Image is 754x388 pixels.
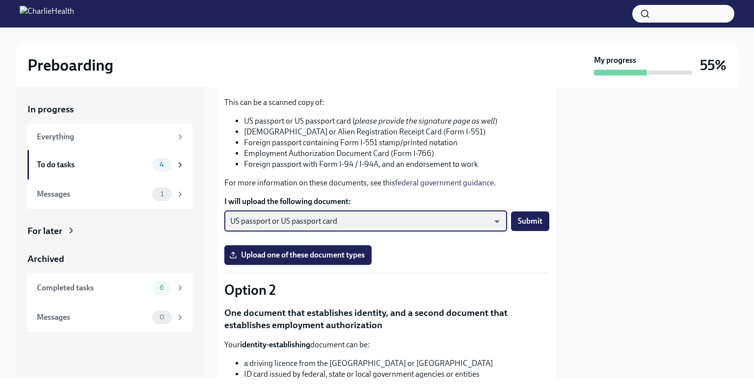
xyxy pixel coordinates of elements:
[27,303,192,332] a: Messages0
[244,137,549,148] li: Foreign passport containing Form I-551 stamp/printed notation
[37,189,148,200] div: Messages
[37,159,148,170] div: To do tasks
[224,178,549,188] p: For more information on these documents, see this .
[20,6,74,22] img: CharlieHealth
[355,116,495,126] em: please provide the signature page as well
[224,339,549,350] p: Your document can be:
[224,281,549,299] p: Option 2
[154,161,170,168] span: 4
[594,55,636,66] strong: My progress
[244,127,549,137] li: [DEMOGRAPHIC_DATA] or Alien Registration Receipt Card (Form I-551)
[27,273,192,303] a: Completed tasks6
[231,250,365,260] span: Upload one of these document types
[27,150,192,180] a: To do tasks4
[244,369,549,380] li: ID card issued by federal, state or local government agencies or entities
[224,97,549,108] p: This can be a scanned copy of:
[37,312,148,323] div: Messages
[224,245,372,265] label: Upload one of these document types
[27,225,62,237] div: For later
[37,283,148,293] div: Completed tasks
[244,159,549,170] li: Foreign passport with Form I-94 / I-94A, and an endorsement to work
[224,211,507,232] div: US passport or US passport card
[154,313,170,321] span: 0
[37,131,172,142] div: Everything
[27,253,192,265] a: Archived
[27,180,192,209] a: Messages1
[244,148,549,159] li: Employment Authorization Document Card (Form I-766)
[27,55,113,75] h2: Preboarding
[224,307,549,332] p: One document that establishes identity, and a second document that establishes employment authori...
[154,284,170,291] span: 6
[27,124,192,150] a: Everything
[155,190,169,198] span: 1
[240,340,310,349] strong: identity-establishing
[518,216,542,226] span: Submit
[511,211,549,231] button: Submit
[27,103,192,116] a: In progress
[700,56,727,74] h3: 55%
[244,358,549,369] li: a driving licence from the [GEOGRAPHIC_DATA] or [GEOGRAPHIC_DATA]
[395,178,494,187] a: federal government guidance
[244,116,549,127] li: US passport or US passport card ( )
[224,196,549,207] label: I will upload the following document:
[27,225,192,237] a: For later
